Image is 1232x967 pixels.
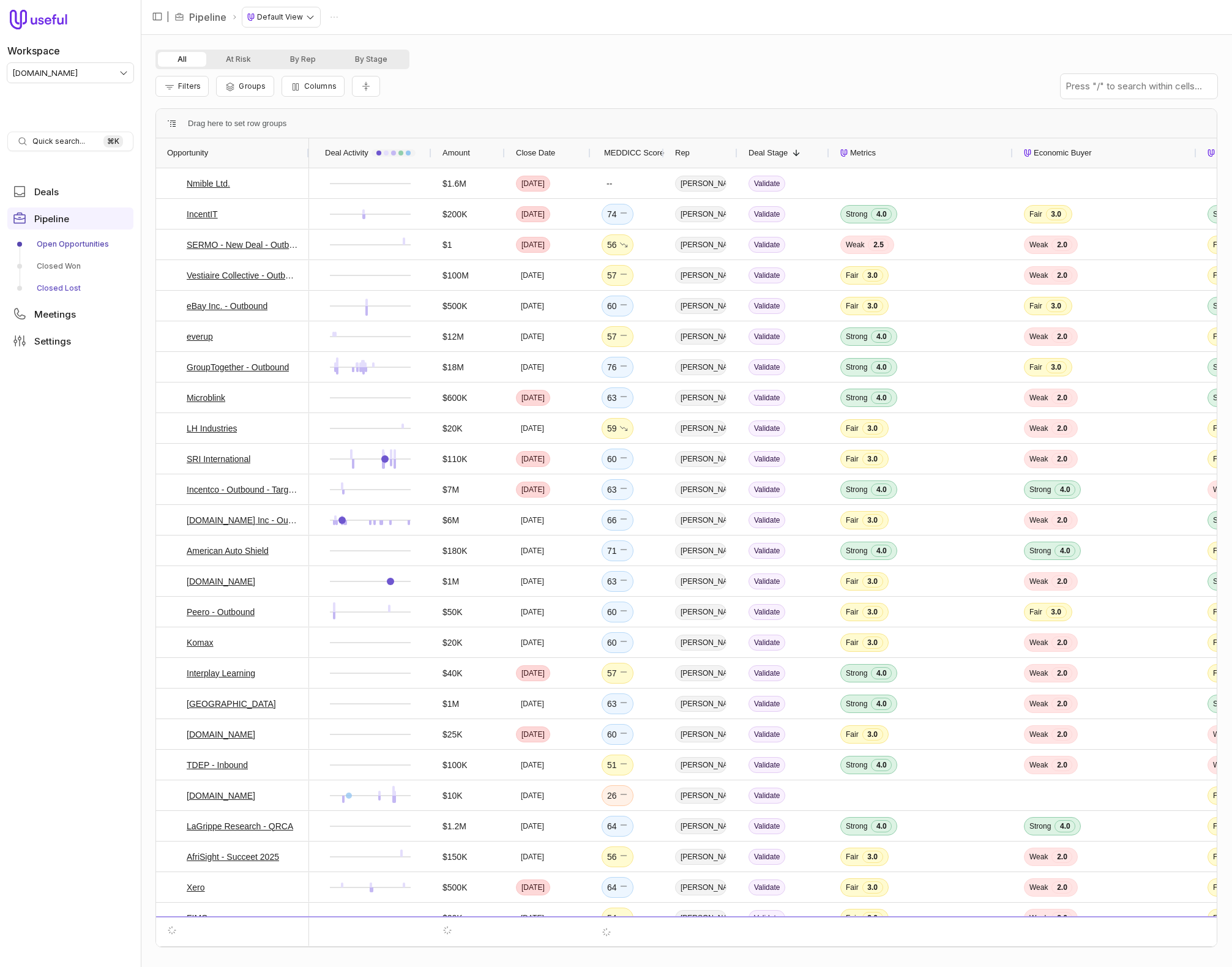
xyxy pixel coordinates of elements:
a: everup [187,329,213,344]
time: [DATE] [521,485,545,495]
span: [PERSON_NAME] [675,451,726,467]
span: No change [619,207,628,222]
time: [DATE] [521,515,544,525]
span: Deal Activity [325,146,368,160]
span: Strong [846,546,867,556]
div: Row Groups [188,116,286,131]
span: 3.0 [862,422,883,435]
span: Validate [749,237,785,253]
span: MEDDICC Score [604,146,664,160]
span: Strong [846,760,867,770]
span: Validate [749,726,785,742]
time: [DATE] [521,240,545,250]
button: Collapse sidebar [148,7,166,26]
span: Fair [1213,424,1226,433]
a: SRI International [187,452,250,466]
span: $100K [442,758,467,772]
span: 2.0 [1051,728,1072,741]
span: Pipeline [34,214,69,223]
span: 2.5 [868,239,889,251]
span: Weak [1029,424,1048,433]
div: 51 [607,758,628,772]
a: Settings [7,330,133,352]
span: Weak [1029,577,1048,586]
span: No change [619,758,628,772]
span: Validate [749,573,785,589]
a: LH Industries [187,421,237,436]
button: Filter Pipeline [155,76,209,97]
span: Fair [1029,209,1042,219]
span: 3.0 [862,300,883,312]
a: Interplay Learning [187,666,255,681]
span: [PERSON_NAME] [675,206,726,222]
span: 4.0 [871,820,892,832]
span: 3.0 [1046,300,1067,312]
span: 2.0 [1051,422,1072,435]
span: Validate [749,359,785,375]
span: 3.0 [862,606,883,618]
span: Strong [846,393,867,403]
span: 4.0 [871,361,892,373]
span: Opportunity [167,146,208,160]
span: [PERSON_NAME] [675,482,726,498]
div: 57 [607,329,628,344]
span: Columns [304,81,337,91]
div: 63 [607,574,628,589]
span: Validate [749,390,785,406]
span: 4.0 [871,667,892,679]
time: [DATE] [521,454,545,464]
span: $1 [442,237,452,252]
span: Fair [1029,362,1042,372]
span: No change [619,513,628,528]
span: Strong [846,209,867,219]
span: 3.0 [1046,606,1067,618]
span: 4.0 [871,330,892,343]
a: FIMC [187,911,207,925]
input: Press "/" to search within cells... [1061,74,1217,99]
span: [PERSON_NAME] [675,726,726,742]
span: $6M [442,513,459,528]
div: 57 [607,666,628,681]
span: Validate [749,267,785,283]
span: Strong [846,362,867,372]
div: Pipeline submenu [7,234,133,298]
span: Strong [1029,821,1051,831]
span: No change [619,788,628,803]
span: No change [619,635,628,650]
span: Validate [749,818,785,834]
span: Validate [749,604,785,620]
span: Meetings [34,310,76,319]
div: 63 [607,696,628,711]
time: [DATE] [521,179,545,189]
span: Strong [846,821,867,831]
span: Weak [1029,638,1048,648]
time: [DATE] [521,301,544,311]
span: $25K [442,727,463,742]
button: Columns [282,76,345,97]
div: 59 [607,421,628,436]
span: $1.2M [442,819,466,834]
a: eBay Inc. - Outbound [187,299,267,313]
span: Weak [1029,699,1048,709]
span: 4.0 [871,392,892,404]
span: $12M [442,329,464,344]
div: 63 [607,390,628,405]
span: Validate [749,329,785,345]
span: [PERSON_NAME] [675,267,726,283]
span: Strong [846,485,867,495]
span: No change [619,696,628,711]
span: Rep [675,146,690,160]
span: 3.0 [1046,208,1067,220]
span: 2.0 [1051,392,1072,404]
span: Weak [1029,240,1048,250]
span: [PERSON_NAME] [675,512,726,528]
div: 71 [607,543,628,558]
span: 4.0 [871,545,892,557]
span: Validate [749,696,785,712]
span: 3.0 [862,514,883,526]
time: [DATE] [521,699,544,709]
span: Weak [1213,760,1231,770]
a: AfriSight - Succeet 2025 [187,849,279,864]
a: Open Opportunities [7,234,133,254]
span: 2.0 [1051,667,1072,679]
